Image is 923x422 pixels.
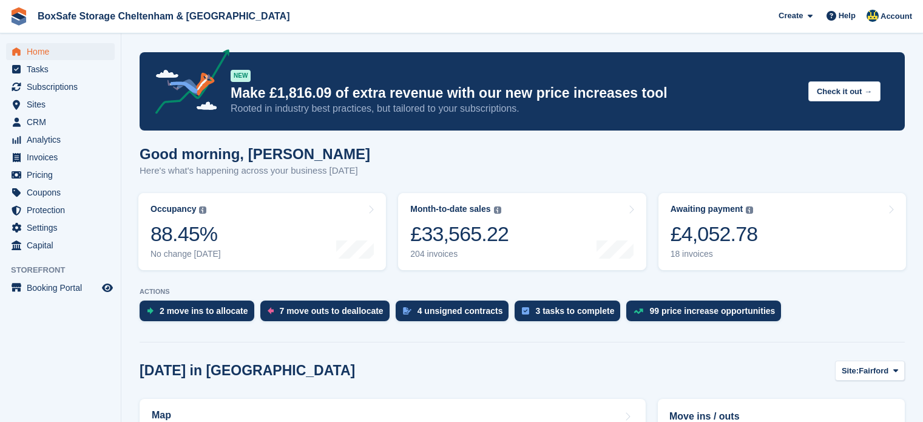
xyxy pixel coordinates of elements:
img: price-adjustments-announcement-icon-8257ccfd72463d97f412b2fc003d46551f7dbcb40ab6d574587a9cd5c0d94... [145,49,230,118]
div: 204 invoices [410,249,509,259]
span: Sites [27,96,100,113]
span: Help [839,10,856,22]
span: Subscriptions [27,78,100,95]
span: Invoices [27,149,100,166]
span: Fairford [859,365,888,377]
a: menu [6,43,115,60]
a: 2 move ins to allocate [140,301,260,327]
img: icon-info-grey-7440780725fd019a000dd9b08b2336e03edf1995a4989e88bcd33f0948082b44.svg [494,206,501,214]
span: Site: [842,365,859,377]
span: Capital [27,237,100,254]
h2: Map [152,410,171,421]
div: £4,052.78 [671,222,758,247]
a: menu [6,219,115,236]
div: 2 move ins to allocate [160,306,248,316]
a: Awaiting payment £4,052.78 18 invoices [658,193,906,270]
img: task-75834270c22a3079a89374b754ae025e5fb1db73e45f91037f5363f120a921f8.svg [522,307,529,315]
div: No change [DATE] [150,249,221,259]
a: menu [6,279,115,296]
a: menu [6,237,115,254]
p: Make £1,816.09 of extra revenue with our new price increases tool [231,84,799,102]
button: Check it out → [808,81,881,101]
div: 18 invoices [671,249,758,259]
a: Preview store [100,281,115,295]
div: 88.45% [150,222,221,247]
h2: [DATE] in [GEOGRAPHIC_DATA] [140,362,355,379]
img: contract_signature_icon-13c848040528278c33f63329250d36e43548de30e8caae1d1a13099fd9432cc5.svg [403,307,411,315]
a: BoxSafe Storage Cheltenham & [GEOGRAPHIC_DATA] [33,6,294,26]
a: menu [6,184,115,201]
a: menu [6,96,115,113]
span: Analytics [27,131,100,148]
p: Here's what's happening across your business [DATE] [140,164,370,178]
div: 3 tasks to complete [535,306,614,316]
a: menu [6,114,115,131]
a: menu [6,149,115,166]
p: Rooted in industry best practices, but tailored to your subscriptions. [231,102,799,115]
img: icon-info-grey-7440780725fd019a000dd9b08b2336e03edf1995a4989e88bcd33f0948082b44.svg [746,206,753,214]
span: Pricing [27,166,100,183]
h1: Good morning, [PERSON_NAME] [140,146,370,162]
a: 7 move outs to deallocate [260,301,396,327]
div: 99 price increase opportunities [649,306,775,316]
div: £33,565.22 [410,222,509,247]
img: stora-icon-8386f47178a22dfd0bd8f6a31ec36ba5ce8667c1dd55bd0f319d3a0aa187defe.svg [10,7,28,26]
div: Occupancy [150,204,196,214]
span: Protection [27,202,100,219]
a: 99 price increase opportunities [626,301,787,327]
div: Month-to-date sales [410,204,490,214]
img: Kim Virabi [867,10,879,22]
a: Occupancy 88.45% No change [DATE] [138,193,386,270]
p: ACTIONS [140,288,905,296]
span: Tasks [27,61,100,78]
a: menu [6,131,115,148]
a: menu [6,78,115,95]
a: menu [6,166,115,183]
div: 4 unsigned contracts [418,306,503,316]
img: move_outs_to_deallocate_icon-f764333ba52eb49d3ac5e1228854f67142a1ed5810a6f6cc68b1a99e826820c5.svg [268,307,274,315]
span: Create [779,10,803,22]
img: price_increase_opportunities-93ffe204e8149a01c8c9dc8f82e8f89637d9d84a8eef4429ea346261dce0b2c0.svg [634,308,643,314]
span: CRM [27,114,100,131]
a: 3 tasks to complete [515,301,626,327]
span: Settings [27,219,100,236]
a: menu [6,202,115,219]
a: 4 unsigned contracts [396,301,515,327]
img: move_ins_to_allocate_icon-fdf77a2bb77ea45bf5b3d319d69a93e2d87916cf1d5bf7949dd705db3b84f3ca.svg [147,307,154,315]
div: 7 move outs to deallocate [280,306,384,316]
div: Awaiting payment [671,204,743,214]
span: Storefront [11,264,121,276]
span: Home [27,43,100,60]
a: menu [6,61,115,78]
span: Coupons [27,184,100,201]
button: Site: Fairford [835,361,905,381]
img: icon-info-grey-7440780725fd019a000dd9b08b2336e03edf1995a4989e88bcd33f0948082b44.svg [199,206,206,214]
div: NEW [231,70,251,82]
span: Booking Portal [27,279,100,296]
a: Month-to-date sales £33,565.22 204 invoices [398,193,646,270]
span: Account [881,10,912,22]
